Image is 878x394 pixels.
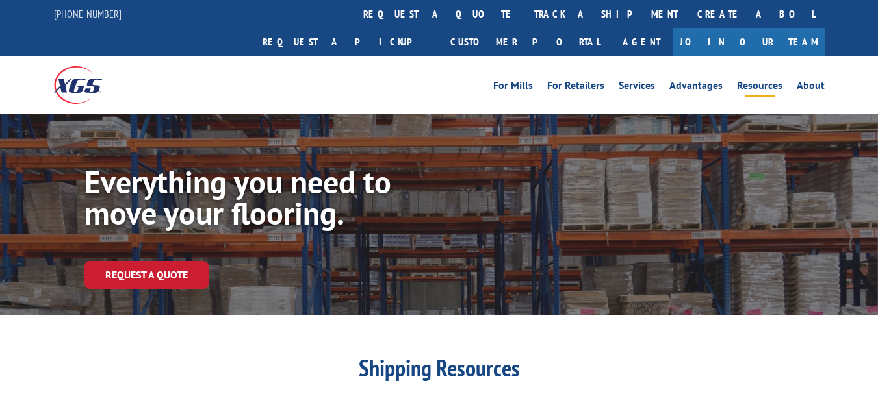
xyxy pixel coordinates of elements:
a: Request a Quote [84,261,209,289]
a: Join Our Team [673,28,825,56]
a: Agent [610,28,673,56]
a: Resources [737,80,782,95]
a: Request a pickup [253,28,441,56]
a: For Retailers [547,80,604,95]
h1: Everything you need to move your flooring. [84,166,474,235]
h1: Shipping Resources [179,356,699,386]
a: About [797,80,825,95]
a: Services [619,80,655,95]
a: [PHONE_NUMBER] [54,7,122,20]
a: For Mills [493,80,533,95]
a: Advantages [669,80,723,95]
a: Customer Portal [441,28,610,56]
